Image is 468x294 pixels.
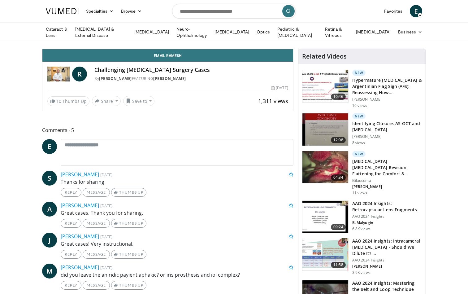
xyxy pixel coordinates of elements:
h3: AAO 2024 Insights: Retrocapsular Lens Fragments [352,200,422,213]
input: Search topics, interventions [172,4,296,19]
a: R [72,67,87,81]
h4: Challenging [MEDICAL_DATA] Surgery Cases [94,67,288,73]
a: Message [83,281,110,290]
a: Favorites [380,5,406,17]
h4: Related Videos [302,53,347,60]
p: iGlaucoma [352,178,422,183]
a: Reply [61,188,81,197]
p: 3.9K views [352,270,370,275]
p: did you leave the aniridic payient aphakic? or iris prosthesis and iol complex? [61,271,293,279]
span: Comments 5 [42,126,293,134]
p: 16 views [352,103,367,108]
span: 11:58 [331,262,346,268]
small: [DATE] [100,203,112,208]
p: [PERSON_NAME] [352,264,422,269]
small: [DATE] [100,265,112,270]
p: [PERSON_NAME] [352,184,422,189]
a: [PERSON_NAME] [153,76,186,81]
p: 11 views [352,191,367,195]
a: Message [83,250,110,259]
p: Thanks for sharing [61,178,293,186]
a: Reply [61,250,81,259]
a: 10 Thumbs Up [47,96,89,106]
h3: AAO 2024 Insights: Mastering the Belt and Loop Technique [352,280,422,292]
p: 8 views [352,140,365,145]
a: 10:46 New Hypermature [MEDICAL_DATA] & Argentinian Flag Sign (AFS): Reassessing How… [PERSON_NAME... [302,70,422,108]
a: 04:34 New [MEDICAL_DATA] [MEDICAL_DATA] Revision: Flattening for Comfort & Success iGlaucoma [PER... [302,151,422,195]
h3: Hypermature [MEDICAL_DATA] & Argentinian Flag Sign (AFS): Reassessing How… [352,77,422,96]
p: New [352,70,366,76]
a: 09:24 AAO 2024 Insights: Retrocapsular Lens Fragments AAO 2024 Insights B. Malyugin 6.8K views [302,200,422,233]
p: Great cases! Very instructional. [61,240,293,248]
a: 12:08 New Identifying Closure: AS-OCT and [MEDICAL_DATA] [PERSON_NAME] 8 views [302,113,422,146]
img: de733f49-b136-4bdc-9e00-4021288efeb7.150x105_q85_crop-smart_upscale.jpg [302,238,348,270]
p: Great cases. Thank you for sharing. [61,209,293,217]
a: S [42,171,57,186]
a: Reply [61,219,81,228]
p: B. Malyugin [352,220,422,225]
a: Retina & Vitreous [321,26,352,38]
small: [DATE] [100,234,112,239]
a: Business [394,26,426,38]
span: 1,311 views [258,97,288,105]
small: [DATE] [100,172,112,178]
a: [PERSON_NAME] [61,202,99,209]
span: 04:34 [331,174,346,181]
a: [PERSON_NAME] [99,76,132,81]
p: [PERSON_NAME] [352,97,422,102]
span: 09:24 [331,224,346,230]
h3: AAO 2024 Insights: Intracameral [MEDICAL_DATA] - Should We Dilute It? … [352,238,422,257]
img: Dr. Ramesh Ayyala [47,67,70,81]
div: By FEATURING [94,76,288,81]
a: [PERSON_NAME] [61,264,99,271]
a: [MEDICAL_DATA] [211,26,253,38]
img: 3bd61a99-1ae1-4a9d-a6af-907ad073e0d9.150x105_q85_crop-smart_upscale.jpg [302,151,348,183]
a: Specialties [82,5,117,17]
span: 10:46 [331,94,346,100]
a: M [42,264,57,279]
a: Optics [253,26,274,38]
button: Share [92,96,121,106]
a: J [42,233,57,248]
a: Browse [117,5,146,17]
a: Thumbs Up [111,281,146,290]
a: Email Ramesh [42,49,293,62]
a: [MEDICAL_DATA] [131,26,173,38]
img: 40c8dcf9-ac14-45af-8571-bda4a5b229bd.150x105_q85_crop-smart_upscale.jpg [302,70,348,102]
button: Save to [123,96,155,106]
p: AAO 2024 Insights [352,214,422,219]
p: 6.8K views [352,226,370,231]
span: 10 [56,98,61,104]
a: Cataract & Lens [42,26,71,38]
a: Thumbs Up [111,188,146,197]
p: [PERSON_NAME] [352,134,422,139]
a: A [42,202,57,217]
div: [DATE] [271,85,288,91]
a: Pediatric & [MEDICAL_DATA] [274,26,321,38]
a: E [410,5,422,17]
span: 12:08 [331,137,346,143]
a: Message [83,188,110,197]
a: [PERSON_NAME] [61,171,99,178]
h3: [MEDICAL_DATA] [MEDICAL_DATA] Revision: Flattening for Comfort & Success [352,158,422,177]
p: AAO 2024 Insights [352,258,422,263]
a: Thumbs Up [111,219,146,228]
img: VuMedi Logo [46,8,79,14]
a: [MEDICAL_DATA] & External Disease [71,26,131,38]
p: New [352,113,366,119]
img: d2f3aa82-805a-4e21-9936-8535e269413e.150x105_q85_crop-smart_upscale.jpg [302,113,348,146]
a: Message [83,219,110,228]
img: 01f52a5c-6a53-4eb2-8a1d-dad0d168ea80.150x105_q85_crop-smart_upscale.jpg [302,201,348,233]
a: [PERSON_NAME] [61,233,99,240]
a: [MEDICAL_DATA] [352,26,394,38]
p: New [352,151,366,157]
a: Thumbs Up [111,250,146,259]
h3: Identifying Closure: AS-OCT and [MEDICAL_DATA] [352,121,422,133]
a: E [42,139,57,154]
